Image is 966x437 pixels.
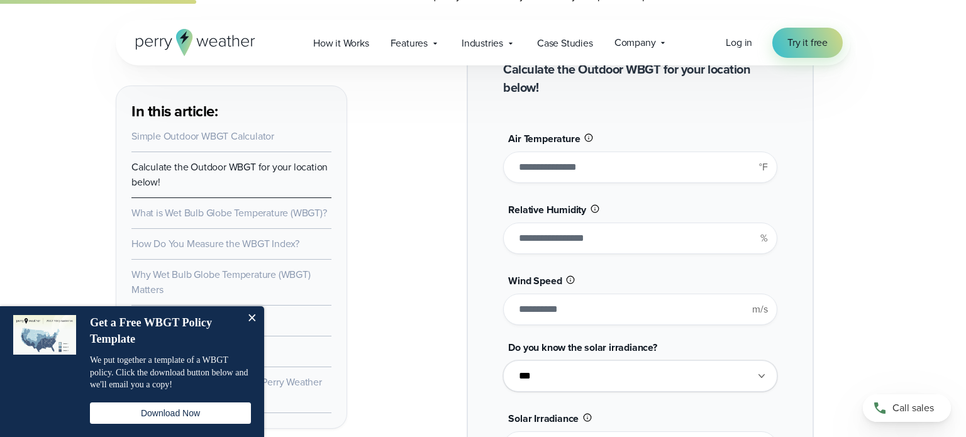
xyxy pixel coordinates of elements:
[131,129,274,143] a: Simple Outdoor WBGT Calculator
[131,267,311,297] a: Why Wet Bulb Globe Temperature (WBGT) Matters
[508,411,579,426] span: Solar Irradiance
[13,315,76,355] img: dialog featured image
[503,60,777,97] h2: Calculate the Outdoor WBGT for your location below!
[462,36,503,51] span: Industries
[508,340,657,355] span: Do you know the solar irradiance?
[131,236,299,251] a: How Do You Measure the WBGT Index?
[508,274,562,288] span: Wind Speed
[90,402,251,424] button: Download Now
[526,30,604,56] a: Case Studies
[313,36,369,51] span: How it Works
[90,354,251,391] p: We put together a template of a WBGT policy. Click the download button below and we'll email you ...
[508,131,580,146] span: Air Temperature
[131,206,327,220] a: What is Wet Bulb Globe Temperature (WBGT)?
[131,375,322,404] a: Watch how our customers use Perry Weather to calculate WBGT
[239,306,264,331] button: Close
[614,35,656,50] span: Company
[131,101,331,121] h3: In this article:
[508,202,586,217] span: Relative Humidity
[726,35,752,50] a: Log in
[90,315,238,347] h4: Get a Free WBGT Policy Template
[131,160,328,189] a: Calculate the Outdoor WBGT for your location below!
[787,35,828,50] span: Try it free
[863,394,951,422] a: Call sales
[892,401,934,416] span: Call sales
[537,36,593,51] span: Case Studies
[772,28,843,58] a: Try it free
[391,36,428,51] span: Features
[303,30,380,56] a: How it Works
